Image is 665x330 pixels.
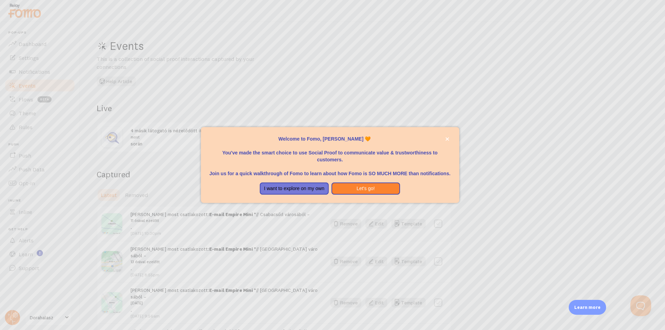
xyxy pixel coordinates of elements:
[209,142,451,163] p: You've made the smart choice to use Social Proof to communicate value & trustworthiness to custom...
[201,127,459,203] div: Welcome to Fomo, Dora Halasz 🧡You&amp;#39;ve made the smart choice to use Social Proof to communi...
[209,163,451,177] p: Join us for a quick walkthrough of Fomo to learn about how Fomo is SO MUCH MORE than notifications.
[569,300,606,315] div: Learn more
[444,135,451,143] button: close,
[209,135,451,142] p: Welcome to Fomo, [PERSON_NAME] 🧡
[331,182,400,195] button: Let's go!
[574,304,601,311] p: Learn more
[260,182,328,195] button: I want to explore on my own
